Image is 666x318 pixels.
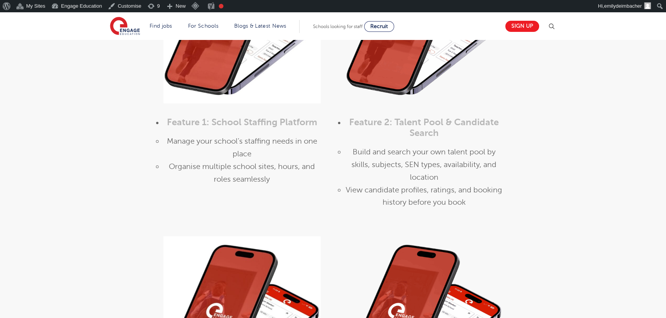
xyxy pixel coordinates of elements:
[313,24,363,29] span: Schools looking for staff
[351,147,496,182] span: Build and search your own talent pool by skills, subjects, SEN types, availability, and location
[219,4,223,8] div: Focus keyphrase not set
[346,185,502,207] span: View candidate profiles, ratings, and booking history before you book
[364,21,394,32] a: Recruit
[150,23,172,29] a: Find jobs
[110,17,140,36] img: Engage Education
[169,162,315,184] span: Organise multiple school sites, hours, and roles seamlessly
[604,3,642,9] span: emilydeimbacher
[505,21,539,32] a: Sign up
[167,117,317,128] b: Feature 1: School Staffing Platform
[370,23,388,29] span: Recruit
[349,117,499,138] b: Feature 2: Talent Pool & Candidate Search
[188,23,218,29] a: For Schools
[234,23,286,29] a: Blogs & Latest News
[167,137,317,158] span: Manage your school’s staffing needs in one place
